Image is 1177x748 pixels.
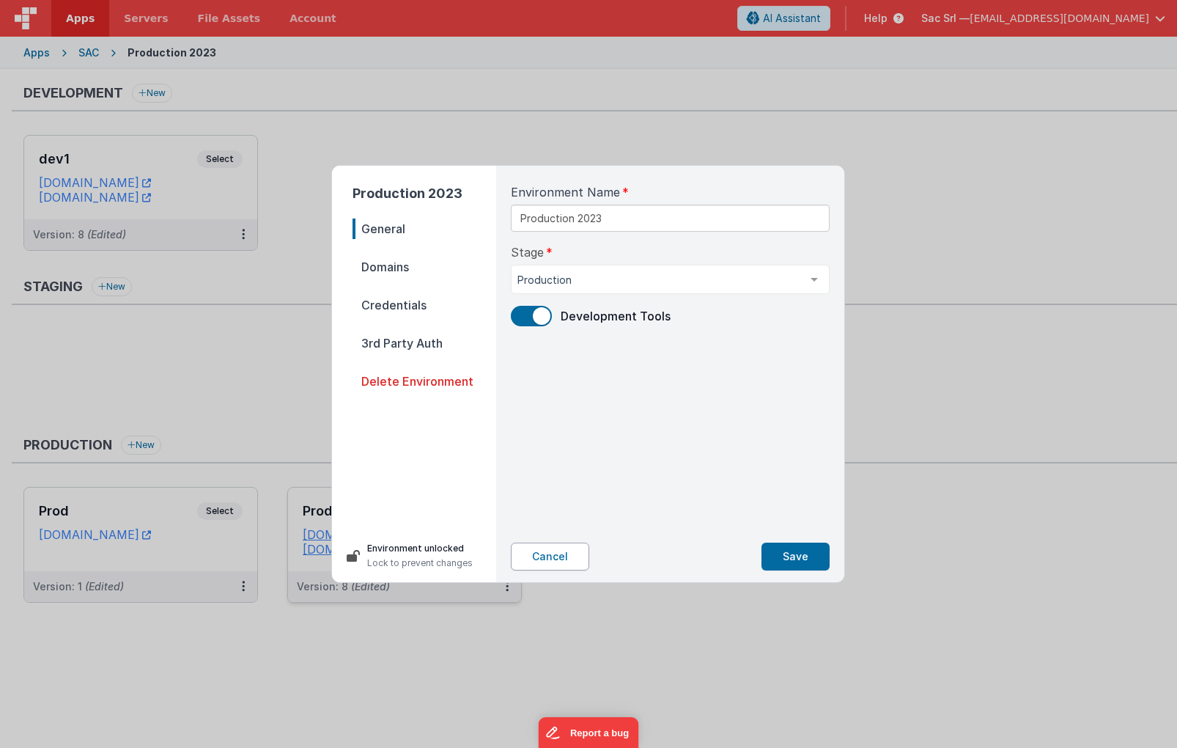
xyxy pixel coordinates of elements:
span: 3rd Party Auth [353,333,496,353]
p: Lock to prevent changes [367,556,473,571]
h2: Production 2023 [353,183,496,204]
span: Development Tools [561,309,671,323]
span: Delete Environment [353,371,496,392]
span: General [353,219,496,239]
iframe: Marker.io feedback button [539,717,639,748]
span: Domains [353,257,496,277]
button: Save [761,543,830,571]
span: Production [517,273,800,287]
p: Environment unlocked [367,541,473,556]
button: Cancel [511,543,589,571]
span: Environment Name [511,183,620,201]
span: Credentials [353,295,496,315]
span: Stage [511,243,544,261]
